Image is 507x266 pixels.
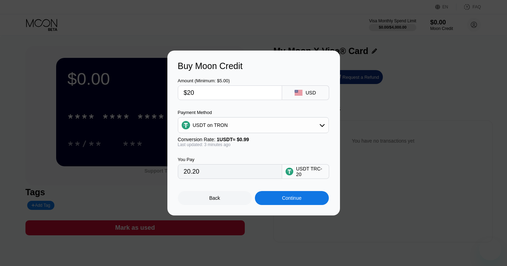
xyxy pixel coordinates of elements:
[178,142,329,147] div: Last updated: 3 minutes ago
[178,78,282,83] div: Amount (Minimum: $5.00)
[178,110,329,115] div: Payment Method
[178,137,329,142] div: Conversion Rate:
[282,195,302,201] div: Continue
[296,166,325,177] div: USDT TRC-20
[479,238,501,260] iframe: Button to launch messaging window
[178,118,328,132] div: USDT on TRON
[184,86,276,100] input: $0.00
[178,191,252,205] div: Back
[193,122,228,128] div: USDT on TRON
[255,191,329,205] div: Continue
[178,61,330,71] div: Buy Moon Credit
[178,157,282,162] div: You Pay
[217,137,249,142] span: 1 USDT ≈ $0.99
[209,195,220,201] div: Back
[305,90,316,96] div: USD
